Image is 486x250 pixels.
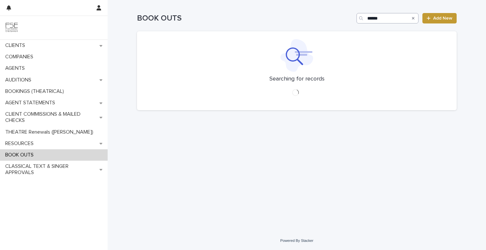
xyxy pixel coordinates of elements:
p: AUDITIONS [3,77,37,83]
p: AGENTS [3,65,30,71]
p: CLIENT COMMISSIONS & MAILED CHECKS [3,111,99,124]
p: CLIENTS [3,42,30,49]
p: COMPANIES [3,54,38,60]
p: BOOKINGS (THEATRICAL) [3,88,69,95]
h1: BOOK OUTS [137,14,354,23]
span: Add New [433,16,452,21]
p: CLASSICAL TEXT & SINGER APPROVALS [3,163,99,176]
img: 9JgRvJ3ETPGCJDhvPVA5 [5,21,18,34]
input: Search [357,13,418,23]
p: RESOURCES [3,140,39,147]
p: Searching for records [269,76,325,83]
p: THEATRE Renewals ([PERSON_NAME]) [3,129,99,135]
p: BOOK OUTS [3,152,39,158]
a: Powered By Stacker [280,239,313,243]
a: Add New [422,13,457,23]
p: AGENT STATEMENTS [3,100,60,106]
